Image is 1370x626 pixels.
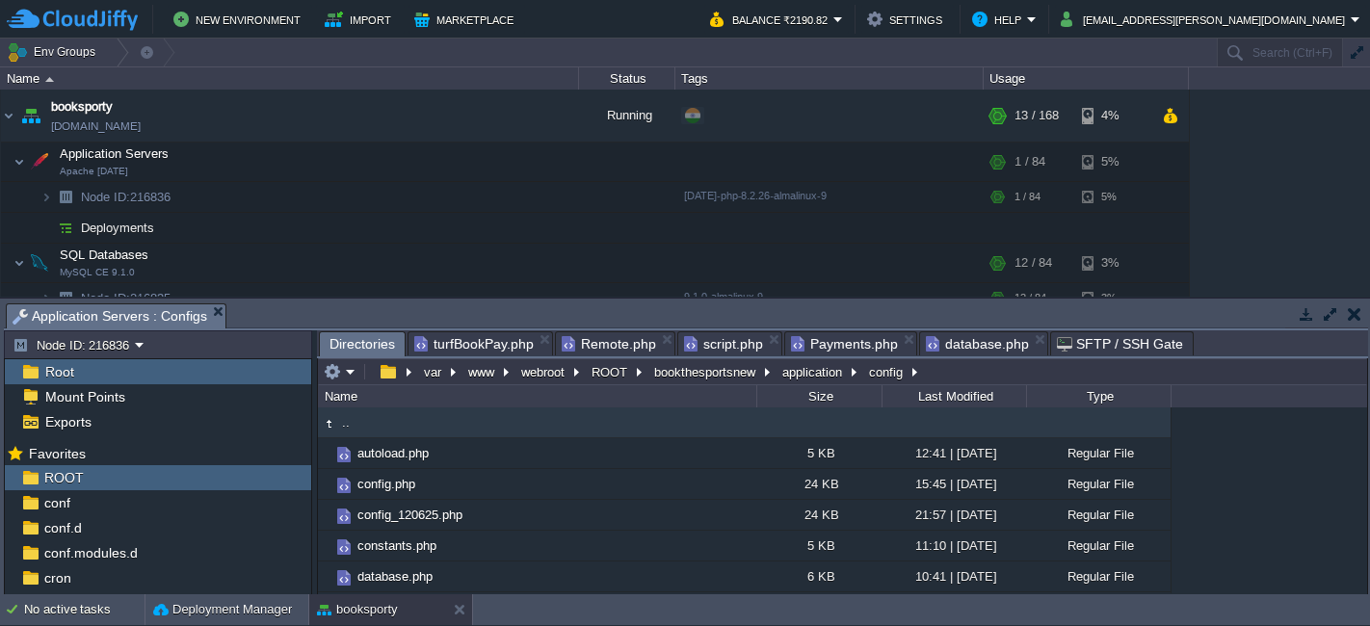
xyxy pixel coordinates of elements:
[318,438,333,468] img: AMDAwAAAACH5BAEAAAAALAAAAAABAAEAAAICRAEAOw==
[756,561,882,591] div: 6 KB
[756,592,882,622] div: 3 KB
[784,331,917,355] li: /var/www/webroot/ROOT/bookthesportsnew/application/controllers/Payments.php
[414,8,519,31] button: Marketplace
[518,363,569,380] button: webroot
[1026,531,1171,561] div: Regular File
[173,8,306,31] button: New Environment
[318,561,333,591] img: AMDAwAAAACH5BAEAAAAALAAAAAABAAEAAAICRAEAOw==
[333,536,355,558] img: AMDAwAAAACH5BAEAAAAALAAAAAABAAEAAAICRAEAOw==
[589,363,632,380] button: ROOT
[919,331,1048,355] li: /var/www/webroot/ROOT/bookthesportsnew/application/config/database.php
[355,445,432,461] span: autoload.php
[58,145,171,162] span: Application Servers
[40,569,74,587] span: cron
[79,220,157,236] a: Deployments
[320,385,756,407] div: Name
[779,363,847,380] button: application
[1026,469,1171,499] div: Regular File
[45,77,54,82] img: AMDAwAAAACH5BAEAAAAALAAAAAABAAEAAAICRAEAOw==
[1014,90,1059,142] div: 13 / 168
[1082,90,1145,142] div: 4%
[985,67,1188,90] div: Usage
[1014,283,1046,313] div: 12 / 84
[1026,438,1171,468] div: Regular File
[318,469,333,499] img: AMDAwAAAACH5BAEAAAAALAAAAAABAAEAAAICRAEAOw==
[25,446,89,461] a: Favorites
[355,537,439,554] a: constants.php
[651,363,760,380] button: bookthesportsnew
[972,8,1027,31] button: Help
[79,290,173,306] span: 216835
[26,143,53,181] img: AMDAwAAAACH5BAEAAAAALAAAAAABAAEAAAICRAEAOw==
[25,445,89,462] span: Favorites
[882,500,1026,530] div: 21:57 | [DATE]
[882,438,1026,468] div: 12:41 | [DATE]
[40,469,87,486] a: ROOT
[882,469,1026,499] div: 15:45 | [DATE]
[756,500,882,530] div: 24 KB
[1082,244,1145,282] div: 3%
[710,8,833,31] button: Balance ₹2190.82
[58,247,151,263] span: SQL Databases
[318,592,333,622] img: AMDAwAAAACH5BAEAAAAALAAAAAABAAEAAAICRAEAOw==
[60,166,128,177] span: Apache [DATE]
[756,531,882,561] div: 5 KB
[1061,8,1351,31] button: [EMAIL_ADDRESS][PERSON_NAME][DOMAIN_NAME]
[414,332,534,355] span: turfBookPay.php
[318,531,333,561] img: AMDAwAAAACH5BAEAAAAALAAAAAABAAEAAAICRAEAOw==
[318,358,1367,385] input: Click to enter the path
[40,544,141,561] span: conf.modules.d
[1014,244,1052,282] div: 12 / 84
[408,331,553,355] li: /var/www/webroot/ROOT/bookthesportsnew/application/views/home/turfBookPay.php
[51,97,113,117] a: booksporty
[79,189,173,205] span: 216836
[333,506,355,527] img: AMDAwAAAACH5BAEAAAAALAAAAAABAAEAAAICRAEAOw==
[866,363,908,380] button: config
[329,332,395,356] span: Directories
[40,494,73,511] span: conf
[1028,385,1171,407] div: Type
[756,469,882,499] div: 24 KB
[318,500,333,530] img: AMDAwAAAACH5BAEAAAAALAAAAAABAAEAAAICRAEAOw==
[1082,283,1145,313] div: 3%
[52,283,79,313] img: AMDAwAAAACH5BAEAAAAALAAAAAABAAEAAAICRAEAOw==
[24,594,145,625] div: No active tasks
[333,444,355,465] img: AMDAwAAAACH5BAEAAAAALAAAAAABAAEAAAICRAEAOw==
[1082,143,1145,181] div: 5%
[355,476,418,492] a: config.php
[40,283,52,313] img: AMDAwAAAACH5BAEAAAAALAAAAAABAAEAAAICRAEAOw==
[676,67,983,90] div: Tags
[52,213,79,243] img: AMDAwAAAACH5BAEAAAAALAAAAAABAAEAAAICRAEAOw==
[325,8,397,31] button: Import
[926,332,1029,355] span: database.php
[40,519,85,536] a: conf.d
[2,67,578,90] div: Name
[1057,332,1183,355] span: SFTP / SSH Gate
[355,568,435,585] a: database.php
[17,90,44,142] img: AMDAwAAAACH5BAEAAAAALAAAAAABAAEAAAICRAEAOw==
[758,385,882,407] div: Size
[52,182,79,212] img: AMDAwAAAACH5BAEAAAAALAAAAAABAAEAAAICRAEAOw==
[13,304,207,328] span: Application Servers : Configs
[13,336,135,353] button: Node ID: 216836
[79,290,173,306] a: Node ID:216835
[26,244,53,282] img: AMDAwAAAACH5BAEAAAAALAAAAAABAAEAAAICRAEAOw==
[1014,143,1045,181] div: 1 / 84
[883,385,1026,407] div: Last Modified
[339,414,353,430] a: ..
[355,507,465,523] a: config_120625.php
[51,117,141,136] a: [DOMAIN_NAME]
[79,189,173,205] a: Node ID:216836
[40,182,52,212] img: AMDAwAAAACH5BAEAAAAALAAAAAABAAEAAAICRAEAOw==
[684,291,763,302] span: 9.1.0-almalinux-9
[41,388,128,405] a: Mount Points
[1,90,16,142] img: AMDAwAAAACH5BAEAAAAALAAAAAABAAEAAAICRAEAOw==
[41,363,77,380] a: Root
